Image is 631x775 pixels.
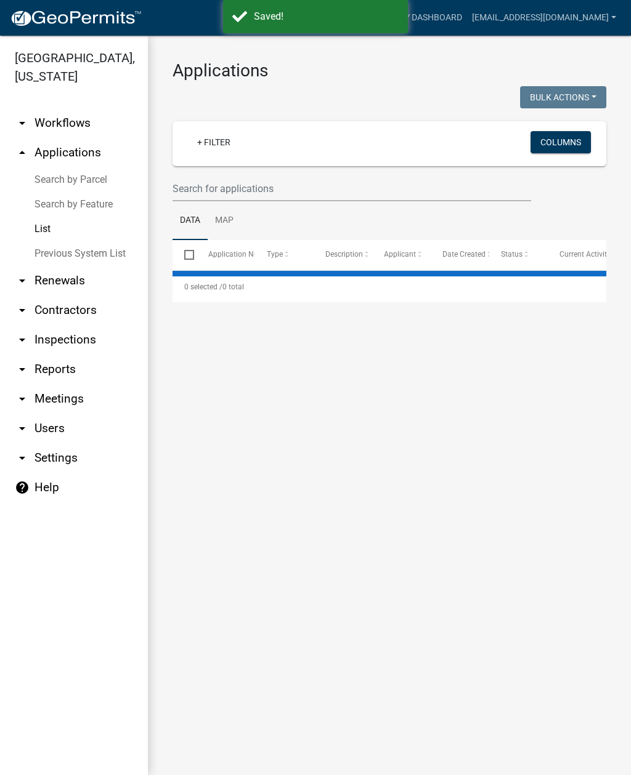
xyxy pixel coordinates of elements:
[314,240,372,270] datatable-header-cell: Description
[15,362,30,377] i: arrow_drop_down
[520,86,606,108] button: Bulk Actions
[184,283,222,291] span: 0 selected /
[431,240,489,270] datatable-header-cell: Date Created
[15,421,30,436] i: arrow_drop_down
[501,250,523,259] span: Status
[393,6,467,30] a: My Dashboard
[15,332,30,347] i: arrow_drop_down
[467,6,621,30] a: [EMAIL_ADDRESS][DOMAIN_NAME]
[208,201,241,241] a: Map
[267,250,283,259] span: Type
[208,250,275,259] span: Application Number
[173,201,208,241] a: Data
[254,9,399,24] div: Saved!
[442,250,486,259] span: Date Created
[187,131,240,153] a: + Filter
[15,451,30,465] i: arrow_drop_down
[548,240,606,270] datatable-header-cell: Current Activity
[173,60,606,81] h3: Applications
[15,303,30,318] i: arrow_drop_down
[531,131,591,153] button: Columns
[15,480,30,495] i: help
[325,250,363,259] span: Description
[15,145,30,160] i: arrow_drop_up
[15,392,30,406] i: arrow_drop_down
[173,271,606,302] div: 0 total
[254,240,313,270] datatable-header-cell: Type
[15,116,30,131] i: arrow_drop_down
[560,250,611,259] span: Current Activity
[196,240,254,270] datatable-header-cell: Application Number
[173,176,531,201] input: Search for applications
[15,273,30,288] i: arrow_drop_down
[384,250,416,259] span: Applicant
[372,240,431,270] datatable-header-cell: Applicant
[173,240,196,270] datatable-header-cell: Select
[489,240,548,270] datatable-header-cell: Status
